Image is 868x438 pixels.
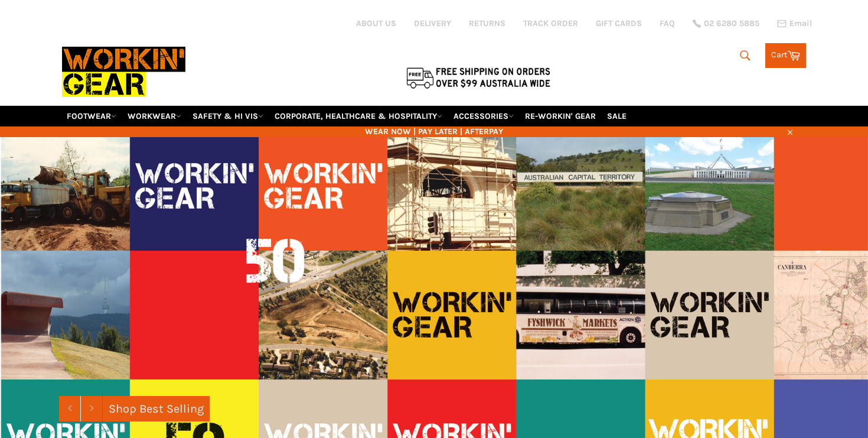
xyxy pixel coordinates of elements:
a: CORPORATE, HEALTHCARE & HOSPITALITY [270,106,447,126]
a: SALE [602,106,631,126]
span: Email [789,20,812,28]
a: 02 6280 5885 [693,20,759,28]
a: RE-WORKIN' GEAR [520,106,601,126]
a: RETURNS [469,18,505,29]
img: Workin Gear leaders in Workwear, Safety Boots, PPE, Uniforms. Australia's No.1 in Workwear [62,38,185,105]
a: DELIVERY [414,18,451,29]
a: WORKWEAR [123,106,186,126]
a: SAFETY & HI VIS [188,106,268,126]
span: WEAR NOW | PAY LATER | AFTERPAY [62,126,806,137]
a: GIFT CARDS [596,18,642,29]
a: ACCESSORIES [449,106,518,126]
img: Flat $9.95 shipping Australia wide [404,65,552,90]
a: Cart [765,43,806,68]
span: 02 6280 5885 [704,20,759,28]
a: Shop Best Selling [103,396,210,421]
a: FAQ [660,18,675,29]
a: Email [777,19,812,28]
a: FOOTWEAR [62,106,121,126]
a: ABOUT US [356,18,396,29]
a: TRACK ORDER [523,18,578,29]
